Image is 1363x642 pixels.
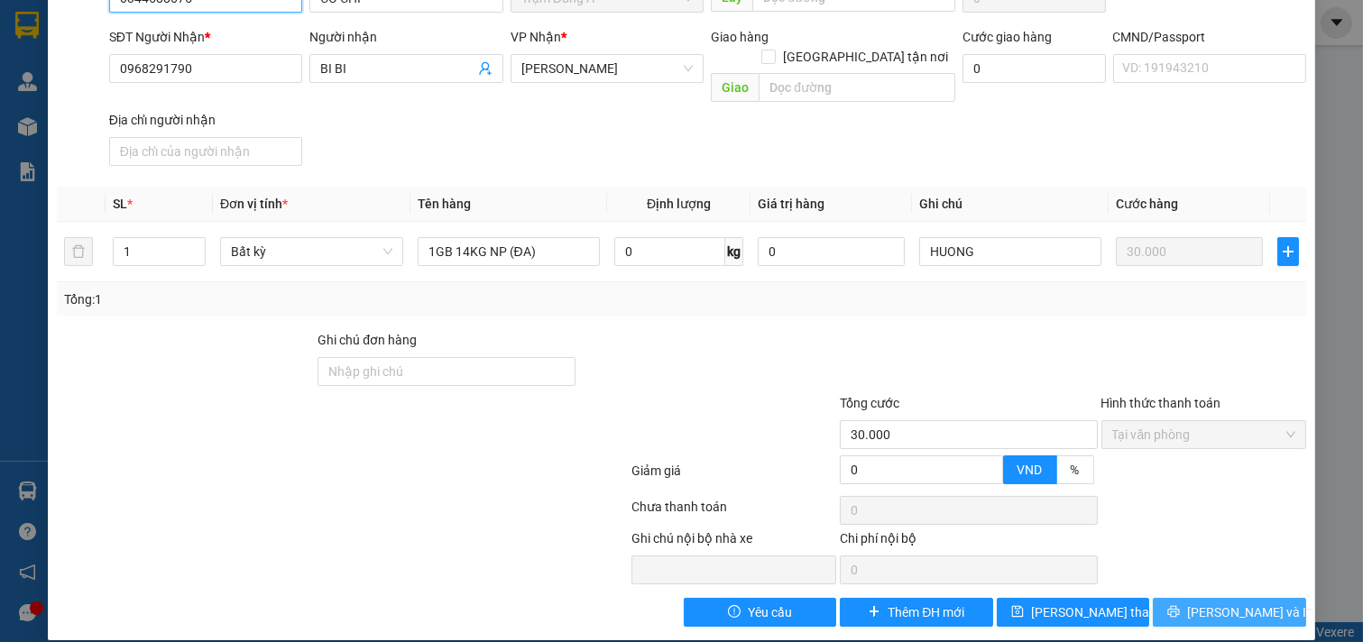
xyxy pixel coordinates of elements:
[1071,463,1080,477] span: %
[1167,605,1180,619] span: printer
[109,137,303,166] input: Địa chỉ của người nhận
[5,73,24,87] span: ĐT:
[1278,244,1298,259] span: plus
[888,602,964,622] span: Thêm ĐH mới
[75,24,196,38] strong: BIÊN NHẬN HÀNG GỬI
[5,57,87,70] span: Nơi gửi:
[231,238,392,265] span: Bất kỳ
[725,237,743,266] span: kg
[758,197,824,211] span: Giá trị hàng
[728,605,741,619] span: exclamation-circle
[478,61,493,76] span: user-add
[912,187,1110,222] th: Ghi chú
[868,605,880,619] span: plus
[630,497,839,528] div: Chưa thanh toán
[1277,237,1299,266] button: plus
[776,47,955,67] span: [GEOGRAPHIC_DATA] tận nơi
[309,27,503,47] div: Người nhận
[55,122,96,135] span: HUONG
[64,289,527,309] div: Tổng: 1
[1116,197,1178,211] span: Cước hàng
[83,41,189,54] strong: MĐH:
[318,333,417,347] label: Ghi chú đơn hàng
[24,73,104,87] span: 02753560570
[114,41,188,54] span: DA10250241
[647,197,711,211] span: Định lượng
[1113,27,1307,47] div: CMND/Passport
[840,396,899,410] span: Tổng cước
[748,602,792,622] span: Yêu cầu
[630,461,839,492] div: Giảm giá
[1187,602,1313,622] span: [PERSON_NAME] và In
[759,73,954,102] input: Dọc đường
[711,73,759,102] span: Giao
[220,197,288,211] span: Đơn vị tính
[919,237,1102,266] input: Ghi Chú
[511,30,561,44] span: VP Nhận
[962,30,1052,44] label: Cước giao hàng
[46,57,87,70] span: Đông Á
[1101,396,1221,410] label: Hình thức thanh toán
[684,598,837,627] button: exclamation-circleYêu cầu
[711,30,769,44] span: Giao hàng
[1116,237,1263,266] input: 0
[521,55,694,82] span: Hồ Chí Minh
[840,598,993,627] button: plusThêm ĐH mới
[418,237,601,266] input: VD: Bàn, Ghế
[5,8,186,22] span: 10:21:07 [DATE]-
[113,197,127,211] span: SL
[5,89,198,103] span: Nơi nhận:
[418,197,471,211] span: Tên hàng
[109,110,303,130] div: Địa chỉ người nhận
[56,89,198,103] span: 204C Sư Vạn Hạnh, P9, Q5
[997,598,1150,627] button: save[PERSON_NAME] thay đổi
[962,54,1106,83] input: Cước giao hàng
[5,122,96,135] span: Giờ nhận:
[24,105,109,119] span: 0283 938 1019
[64,237,93,266] button: delete
[1011,605,1024,619] span: save
[631,528,837,555] div: Ghi chú nội bộ nhà xe
[1112,421,1296,448] span: Tại văn phòng
[1018,463,1043,477] span: VND
[92,8,186,22] span: [PERSON_NAME]
[318,357,575,386] input: Ghi chú đơn hàng
[840,528,1097,555] div: Chi phí nội bộ
[109,27,303,47] div: SĐT Người Nhận
[1153,598,1306,627] button: printer[PERSON_NAME] và In
[5,105,24,119] span: ĐT:
[1031,602,1175,622] span: [PERSON_NAME] thay đổi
